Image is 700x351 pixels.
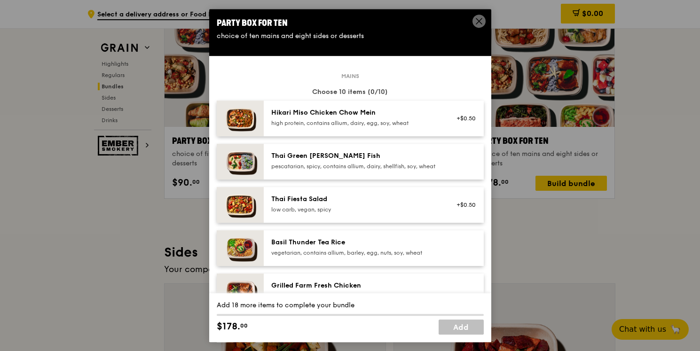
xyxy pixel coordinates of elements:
[217,101,264,136] img: daily_normal_Hikari_Miso_Chicken_Chow_Mein__Horizontal_.jpg
[271,195,440,204] div: Thai Fiesta Salad
[240,322,248,329] span: 00
[217,87,484,97] div: Choose 10 items (0/10)
[217,31,484,41] div: choice of ten mains and eight sides or desserts
[338,72,363,80] span: Mains
[439,320,484,335] a: Add
[271,206,440,213] div: low carb, vegan, spicy
[217,301,484,310] div: Add 18 more items to complete your bundle
[451,115,476,122] div: +$0.50
[217,187,264,223] img: daily_normal_Thai_Fiesta_Salad__Horizontal_.jpg
[217,320,240,334] span: $178.
[217,230,264,266] img: daily_normal_HORZ-Basil-Thunder-Tea-Rice.jpg
[271,238,440,247] div: Basil Thunder Tea Rice
[217,16,484,30] div: Party Box for Ten
[271,163,440,170] div: pescatarian, spicy, contains allium, dairy, shellfish, soy, wheat
[217,144,264,179] img: daily_normal_HORZ-Thai-Green-Curry-Fish.jpg
[271,292,440,300] div: high protein, contains allium, dairy, nuts, soy
[271,281,440,290] div: Grilled Farm Fresh Chicken
[217,273,264,309] img: daily_normal_HORZ-Grilled-Farm-Fresh-Chicken.jpg
[271,119,440,127] div: high protein, contains allium, dairy, egg, soy, wheat
[271,249,440,257] div: vegetarian, contains allium, barley, egg, nuts, soy, wheat
[451,201,476,209] div: +$0.50
[271,151,440,161] div: Thai Green [PERSON_NAME] Fish
[271,108,440,117] div: Hikari Miso Chicken Chow Mein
